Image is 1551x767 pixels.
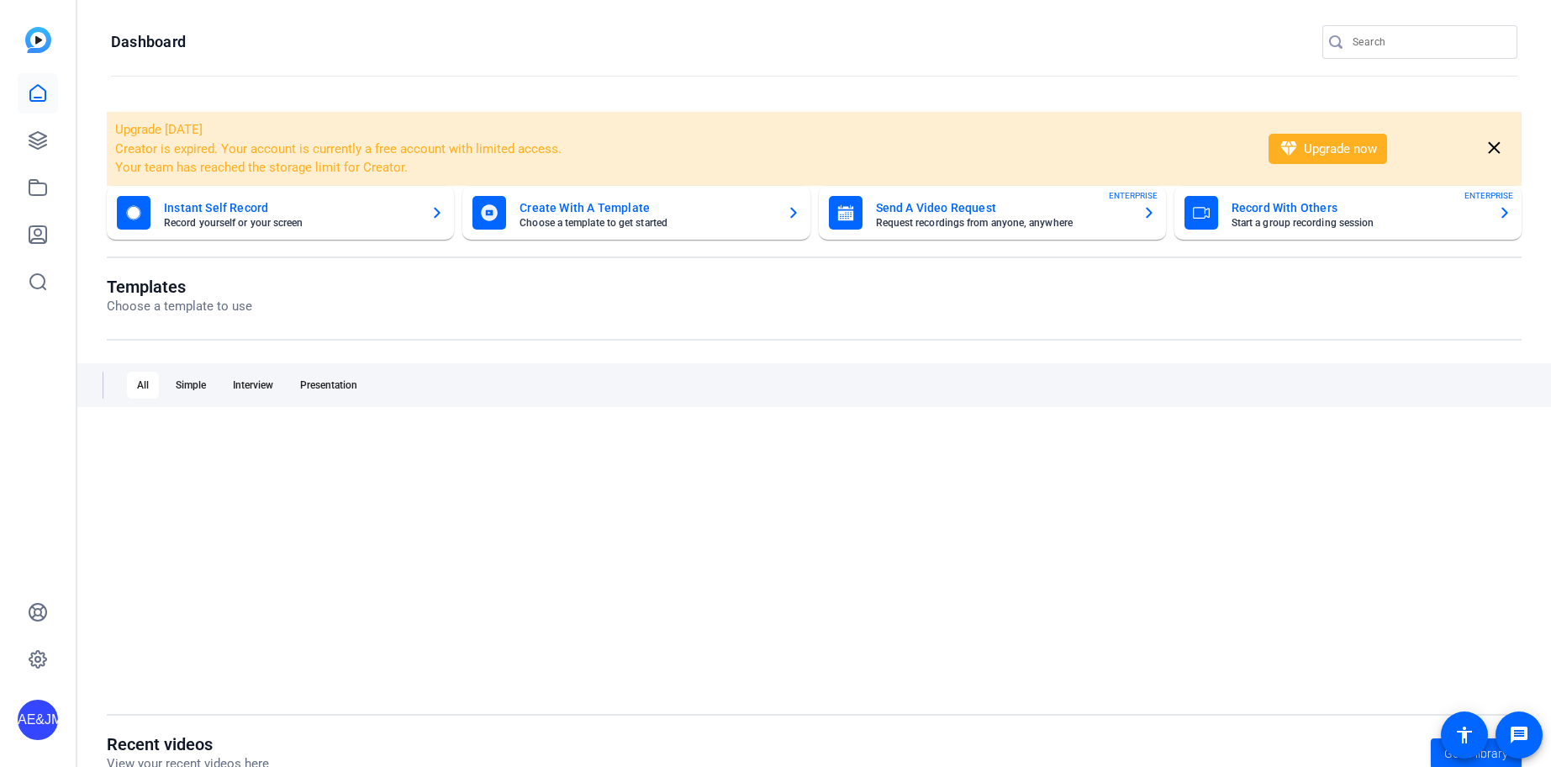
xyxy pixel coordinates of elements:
li: Your team has reached the storage limit for Creator. [115,158,1247,177]
div: Presentation [290,372,367,399]
img: blue-gradient.svg [25,27,51,53]
input: Search [1353,32,1504,52]
span: ENTERPRISE [1464,189,1513,202]
mat-icon: close [1484,138,1505,159]
button: Upgrade now [1269,134,1387,164]
mat-card-title: Instant Self Record [164,198,417,218]
mat-card-subtitle: Request recordings from anyone, anywhere [876,218,1129,228]
mat-icon: diamond [1279,139,1299,159]
button: Create With A TemplateChoose a template to get started [462,186,810,240]
p: Choose a template to use [107,297,252,316]
button: Send A Video RequestRequest recordings from anyone, anywhereENTERPRISE [819,186,1166,240]
div: Simple [166,372,216,399]
mat-card-title: Create With A Template [520,198,773,218]
div: Interview [223,372,283,399]
h1: Templates [107,277,252,297]
mat-icon: accessibility [1454,725,1475,745]
h1: Dashboard [111,32,186,52]
h1: Recent videos [107,734,269,754]
mat-card-subtitle: Choose a template to get started [520,218,773,228]
mat-card-title: Record With Others [1232,198,1485,218]
div: AE&JMLDBRP [18,700,58,740]
mat-card-subtitle: Start a group recording session [1232,218,1485,228]
button: Record With OthersStart a group recording sessionENTERPRISE [1174,186,1522,240]
div: All [127,372,159,399]
mat-card-title: Send A Video Request [876,198,1129,218]
button: Instant Self RecordRecord yourself or your screen [107,186,454,240]
mat-icon: message [1509,725,1529,745]
mat-card-subtitle: Record yourself or your screen [164,218,417,228]
span: Upgrade [DATE] [115,122,203,137]
span: ENTERPRISE [1109,189,1158,202]
li: Creator is expired. Your account is currently a free account with limited access. [115,140,1247,159]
